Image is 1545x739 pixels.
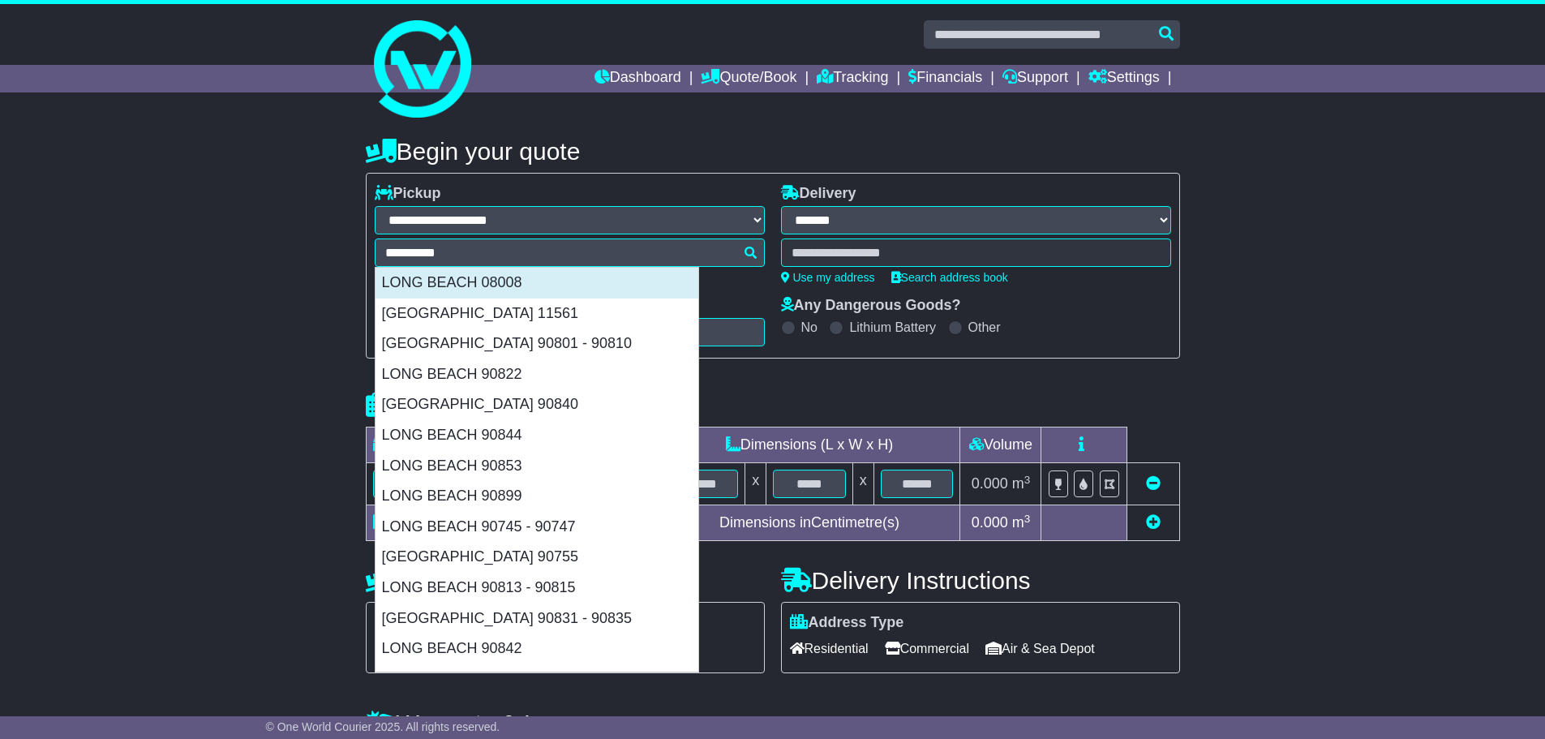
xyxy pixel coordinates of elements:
div: [GEOGRAPHIC_DATA] 90831 - 90835 [376,604,698,634]
td: x [852,463,873,505]
div: LONG BEACH 90853 [376,451,698,482]
span: © One World Courier 2025. All rights reserved. [266,720,500,733]
label: No [801,320,818,335]
td: Total [366,505,501,541]
sup: 3 [1024,513,1031,525]
label: Delivery [781,185,856,203]
span: m [1012,475,1031,492]
a: Financials [908,65,982,92]
td: x [745,463,766,505]
a: Tracking [817,65,888,92]
a: Quote/Book [701,65,796,92]
h4: Pickup Instructions [366,567,765,594]
td: Dimensions in Centimetre(s) [659,505,960,541]
h4: Delivery Instructions [781,567,1180,594]
span: Commercial [885,636,969,661]
label: Any Dangerous Goods? [781,297,961,315]
label: Lithium Battery [849,320,936,335]
a: Dashboard [594,65,681,92]
div: [GEOGRAPHIC_DATA] 11561 [376,299,698,329]
td: Dimensions (L x W x H) [659,428,960,463]
a: Support [1002,65,1068,92]
label: Address Type [790,614,904,632]
div: LONG BEACH 08008 [376,268,698,299]
h4: Begin your quote [366,138,1180,165]
span: Residential [790,636,869,661]
div: LONG BEACH 90813 - 90815 [376,573,698,604]
div: LONG BEACH 90846 - 90848 [376,664,698,695]
span: 0.000 [972,475,1008,492]
a: Add new item [1146,514,1161,531]
div: [GEOGRAPHIC_DATA] 90755 [376,542,698,573]
span: m [1012,514,1031,531]
a: Settings [1088,65,1160,92]
div: [GEOGRAPHIC_DATA] 90801 - 90810 [376,329,698,359]
span: Air & Sea Depot [985,636,1095,661]
h4: Package details | [366,392,569,419]
h4: Warranty & Insurance [366,710,1180,737]
div: LONG BEACH 90745 - 90747 [376,512,698,543]
label: Pickup [375,185,441,203]
div: LONG BEACH 90822 [376,359,698,390]
sup: 3 [1024,474,1031,486]
div: LONG BEACH 90899 [376,481,698,512]
span: 0.000 [972,514,1008,531]
div: LONG BEACH 90844 [376,420,698,451]
div: LONG BEACH 90842 [376,634,698,664]
typeahead: Please provide city [375,238,765,267]
a: Remove this item [1146,475,1161,492]
a: Search address book [891,271,1008,284]
td: Type [366,428,501,463]
div: [GEOGRAPHIC_DATA] 90840 [376,389,698,420]
td: Volume [960,428,1041,463]
label: Other [968,320,1001,335]
a: Use my address [781,271,875,284]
